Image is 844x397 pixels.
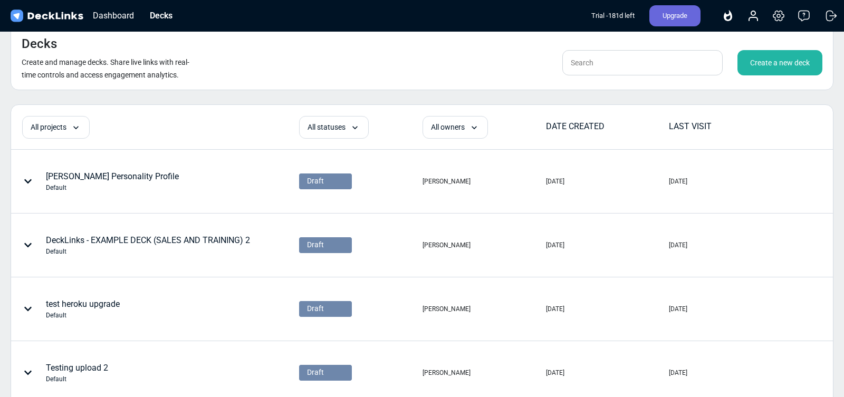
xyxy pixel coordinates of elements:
span: Draft [307,303,324,314]
div: All projects [22,116,90,139]
img: DeckLinks [8,8,85,24]
div: All statuses [299,116,369,139]
small: Create and manage decks. Share live links with real-time controls and access engagement analytics. [22,58,189,79]
span: Draft [307,367,324,378]
div: [PERSON_NAME] [423,240,471,250]
div: Trial - 181 d left [591,5,635,26]
div: [PERSON_NAME] [423,304,471,314]
div: [PERSON_NAME] Personality Profile [46,170,179,192]
div: [PERSON_NAME] [423,177,471,186]
div: Testing upload 2 [46,362,108,384]
div: [DATE] [546,368,564,377]
div: LAST VISIT [669,120,791,133]
div: Default [46,247,250,256]
h4: Decks [22,36,57,52]
div: Default [46,183,179,192]
div: test heroku upgrade [46,298,120,320]
div: Default [46,374,108,384]
div: Upgrade [649,5,701,26]
div: [DATE] [546,240,564,250]
div: [DATE] [546,177,564,186]
div: [DATE] [669,177,687,186]
div: Decks [145,9,178,22]
input: Search [562,50,723,75]
div: DeckLinks - EXAMPLE DECK (SALES AND TRAINING) 2 [46,234,250,256]
div: Default [46,311,120,320]
div: [DATE] [669,304,687,314]
div: [DATE] [669,240,687,250]
div: DATE CREATED [546,120,668,133]
div: [PERSON_NAME] [423,368,471,377]
div: All owners [423,116,488,139]
div: [DATE] [546,304,564,314]
span: Draft [307,176,324,187]
div: Create a new deck [737,50,822,75]
div: [DATE] [669,368,687,377]
span: Draft [307,239,324,250]
div: Dashboard [88,9,139,22]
